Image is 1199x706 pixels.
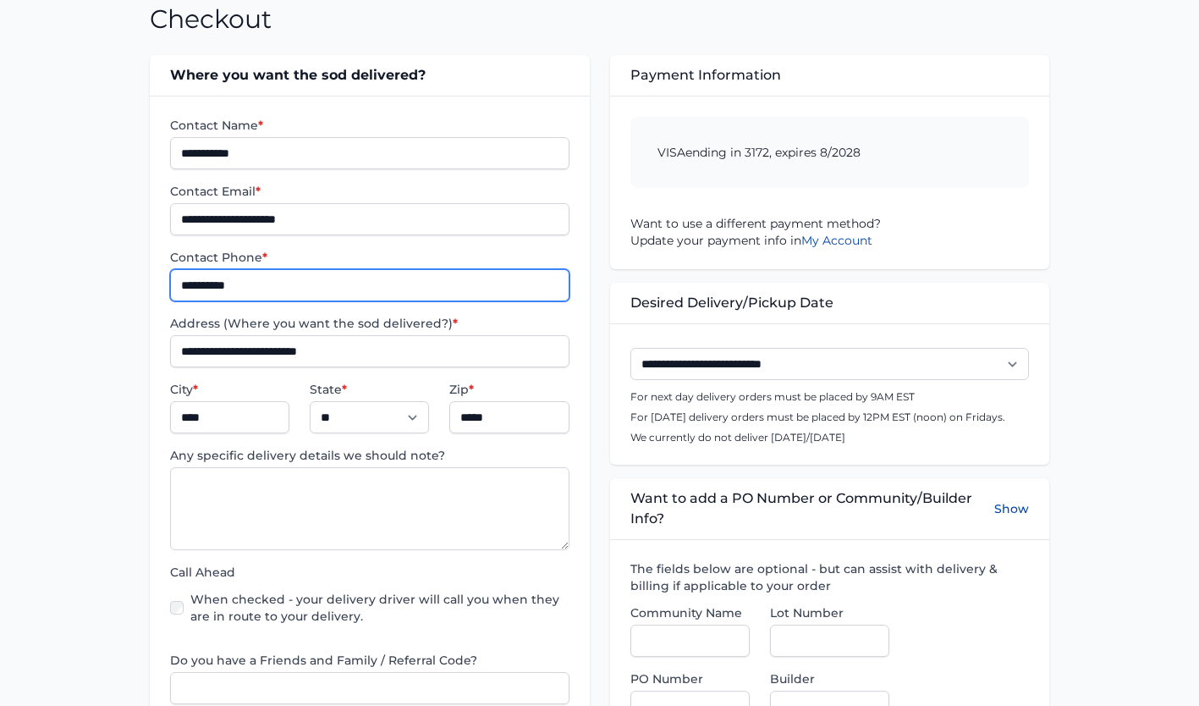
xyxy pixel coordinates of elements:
label: Address (Where you want the sod delivered?) [170,315,569,332]
label: PO Number [630,670,750,687]
button: Show [994,488,1029,529]
h1: Checkout [150,4,272,35]
a: My Account [801,233,872,248]
label: Contact Email [170,183,569,200]
label: Contact Phone [170,249,569,266]
label: Lot Number [770,604,889,621]
div: Desired Delivery/Pickup Date [610,283,1049,323]
label: Any specific delivery details we should note? [170,447,569,464]
span: visa [657,145,685,160]
p: Want to use a different payment method? Update your payment info in [630,215,1029,249]
label: The fields below are optional - but can assist with delivery & billing if applicable to your order [630,560,1029,594]
p: For [DATE] delivery orders must be placed by 12PM EST (noon) on Fridays. [630,411,1029,424]
label: Zip [449,381,569,398]
div: ending in 3172, expires 8/2028 [630,117,1029,188]
p: For next day delivery orders must be placed by 9AM EST [630,390,1029,404]
label: State [310,381,429,398]
div: Where you want the sod delivered? [150,55,589,96]
label: When checked - your delivery driver will call you when they are in route to your delivery. [190,591,569,625]
label: Call Ahead [170,564,569,581]
label: Do you have a Friends and Family / Referral Code? [170,652,569,669]
div: Payment Information [610,55,1049,96]
p: We currently do not deliver [DATE]/[DATE] [630,431,1029,444]
span: Want to add a PO Number or Community/Builder Info? [630,488,994,529]
label: City [170,381,289,398]
label: Contact Name [170,117,569,134]
label: Builder [770,670,889,687]
label: Community Name [630,604,750,621]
